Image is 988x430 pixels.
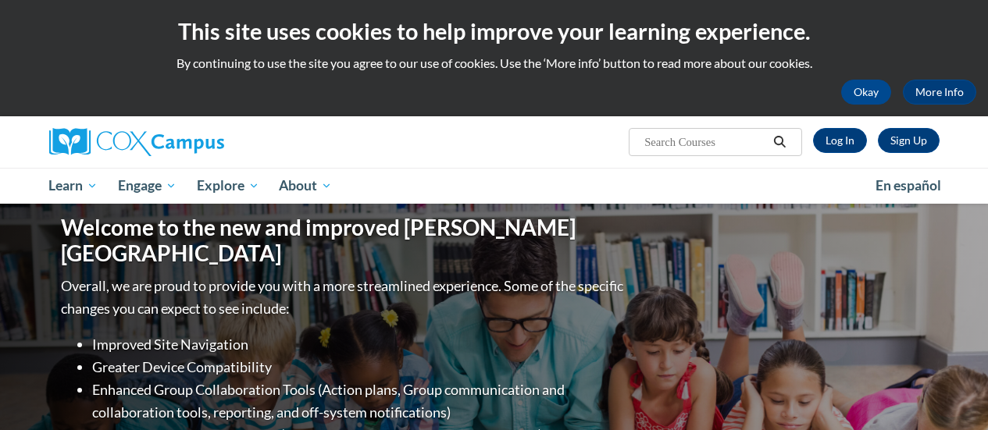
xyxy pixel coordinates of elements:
li: Improved Site Navigation [92,333,627,356]
span: About [279,176,332,195]
a: Engage [108,168,187,204]
li: Enhanced Group Collaboration Tools (Action plans, Group communication and collaboration tools, re... [92,378,627,424]
span: Explore [197,176,259,195]
a: Log In [813,128,867,153]
img: Cox Campus [49,128,224,156]
a: Register [878,128,940,153]
a: Cox Campus [49,128,330,156]
div: Main menu [37,168,951,204]
button: Search [768,133,791,151]
a: About [269,168,342,204]
input: Search Courses [643,133,768,151]
h2: This site uses cookies to help improve your learning experience. [12,16,976,47]
a: Learn [39,168,109,204]
li: Greater Device Compatibility [92,356,627,378]
button: Okay [841,80,891,105]
span: Engage [118,176,177,195]
span: Learn [48,176,98,195]
iframe: Close message [816,330,847,361]
a: More Info [903,80,976,105]
h1: Welcome to the new and improved [PERSON_NAME][GEOGRAPHIC_DATA] [61,215,627,267]
iframe: Button to launch messaging window [926,368,976,418]
span: En español [876,177,941,194]
a: Explore [187,168,269,204]
a: En español [865,169,951,202]
p: By continuing to use the site you agree to our use of cookies. Use the ‘More info’ button to read... [12,55,976,72]
p: Overall, we are proud to provide you with a more streamlined experience. Some of the specific cha... [61,275,627,320]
